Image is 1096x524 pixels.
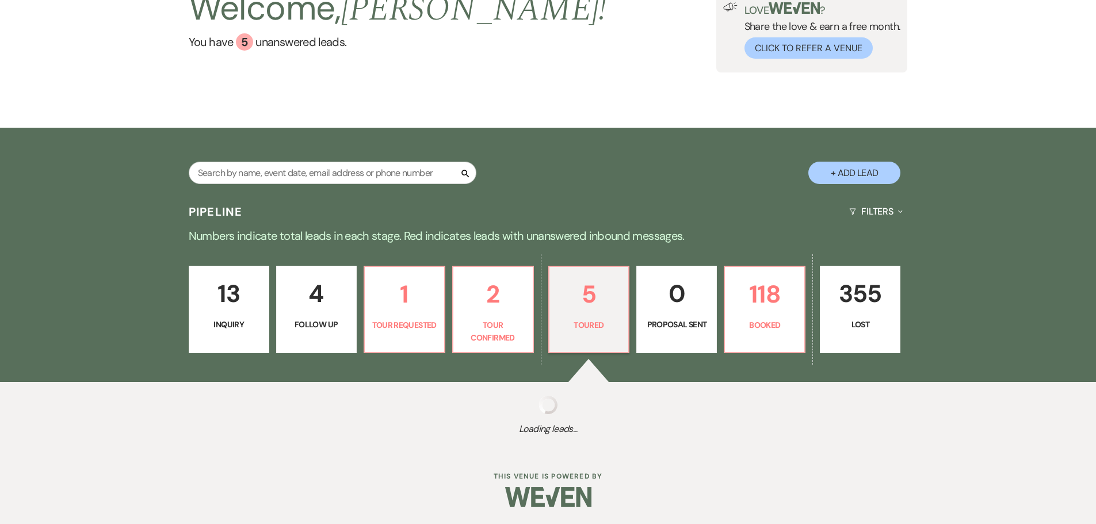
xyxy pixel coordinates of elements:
p: Booked [732,319,797,331]
p: 2 [460,275,526,313]
span: Loading leads... [55,422,1041,436]
a: 4Follow Up [276,266,357,353]
input: Search by name, event date, email address or phone number [189,162,476,184]
a: 1Tour Requested [364,266,445,353]
h3: Pipeline [189,204,243,220]
p: Numbers indicate total leads in each stage. Red indicates leads with unanswered inbound messages. [134,227,963,245]
div: 5 [236,33,253,51]
p: Toured [556,319,622,331]
img: weven-logo-green.svg [769,2,820,14]
a: 118Booked [724,266,805,353]
p: Proposal Sent [644,318,709,331]
p: Inquiry [196,318,262,331]
button: + Add Lead [808,162,900,184]
button: Click to Refer a Venue [744,37,873,59]
p: Love ? [744,2,901,16]
p: 1 [372,275,437,313]
p: Tour Requested [372,319,437,331]
p: 118 [732,275,797,313]
a: 0Proposal Sent [636,266,717,353]
a: 5Toured [548,266,630,353]
p: 5 [556,275,622,313]
p: 13 [196,274,262,313]
a: 355Lost [820,266,900,353]
img: loading spinner [539,396,557,414]
p: 0 [644,274,709,313]
p: 355 [827,274,893,313]
a: 2Tour Confirmed [452,266,534,353]
p: Lost [827,318,893,331]
a: 13Inquiry [189,266,269,353]
p: Follow Up [284,318,349,331]
a: You have 5 unanswered leads. [189,33,607,51]
button: Filters [845,196,907,227]
p: 4 [284,274,349,313]
div: Share the love & earn a free month. [738,2,901,59]
p: Tour Confirmed [460,319,526,345]
img: Weven Logo [505,477,591,517]
img: loud-speaker-illustration.svg [723,2,738,12]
